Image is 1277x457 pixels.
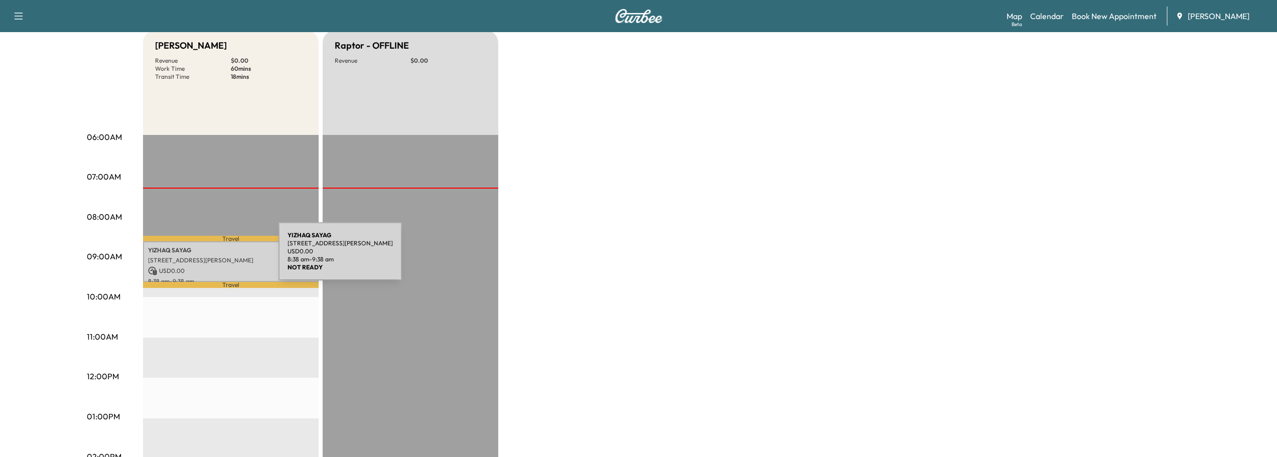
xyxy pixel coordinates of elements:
p: 11:00AM [87,331,118,343]
span: [PERSON_NAME] [1188,10,1249,22]
p: USD 0.00 [288,247,393,255]
p: 18 mins [231,73,307,81]
p: [STREET_ADDRESS][PERSON_NAME] [148,256,314,264]
p: 8:38 am - 9:38 am [288,255,393,263]
p: Travel [143,236,319,241]
p: [STREET_ADDRESS][PERSON_NAME] [288,239,393,247]
p: YIZHAQ SAYAG [148,246,314,254]
p: 09:00AM [87,250,122,262]
b: YIZHAQ SAYAG [288,231,331,239]
a: MapBeta [1007,10,1022,22]
p: Revenue [335,57,410,65]
p: Travel [143,282,319,288]
p: 8:38 am - 9:38 am [148,277,314,285]
p: 01:00PM [87,410,120,422]
p: USD 0.00 [148,266,314,275]
p: Work Time [155,65,231,73]
div: Beta [1012,21,1022,28]
p: $ 0.00 [231,57,307,65]
p: 10:00AM [87,290,120,302]
p: Transit Time [155,73,231,81]
p: $ 0.00 [410,57,486,65]
p: 06:00AM [87,131,122,143]
p: Revenue [155,57,231,65]
p: 08:00AM [87,211,122,223]
p: 07:00AM [87,171,121,183]
a: Book New Appointment [1072,10,1157,22]
h5: [PERSON_NAME] [155,39,227,53]
b: NOT READY [288,263,323,271]
p: 60 mins [231,65,307,73]
p: 12:00PM [87,370,119,382]
h5: Raptor - OFFLINE [335,39,409,53]
img: Curbee Logo [615,9,663,23]
a: Calendar [1030,10,1064,22]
